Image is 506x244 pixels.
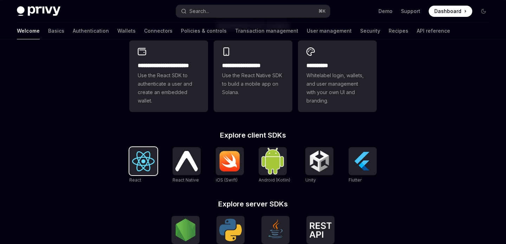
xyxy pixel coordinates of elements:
[261,148,284,174] img: Android (Kotlin)
[264,219,287,241] img: Java
[305,147,333,184] a: UnityUnity
[132,151,155,171] img: React
[173,147,201,184] a: React NativeReact Native
[429,6,472,17] a: Dashboard
[216,177,238,183] span: iOS (Swift)
[17,6,60,16] img: dark logo
[389,22,408,39] a: Recipes
[138,71,200,105] span: Use the React SDK to authenticate a user and create an embedded wallet.
[216,147,244,184] a: iOS (Swift)iOS (Swift)
[298,40,377,112] a: **** *****Whitelabel login, wallets, and user management with your own UI and branding.
[417,22,450,39] a: API reference
[434,8,461,15] span: Dashboard
[129,147,157,184] a: ReactReact
[214,40,292,112] a: **** **** **** ***Use the React Native SDK to build a mobile app on Solana.
[129,200,377,207] h2: Explore server SDKs
[175,151,198,171] img: React Native
[173,177,199,183] span: React Native
[349,177,362,183] span: Flutter
[117,22,136,39] a: Wallets
[318,8,326,14] span: ⌘ K
[176,5,330,18] button: Search...⌘K
[360,22,380,39] a: Security
[144,22,173,39] a: Connectors
[349,147,377,184] a: FlutterFlutter
[129,132,377,139] h2: Explore client SDKs
[308,150,331,172] img: Unity
[401,8,420,15] a: Support
[307,22,352,39] a: User management
[129,177,141,183] span: React
[306,71,368,105] span: Whitelabel login, wallets, and user management with your own UI and branding.
[259,177,290,183] span: Android (Kotlin)
[73,22,109,39] a: Authentication
[351,150,374,172] img: Flutter
[478,6,489,17] button: Toggle dark mode
[222,71,284,97] span: Use the React Native SDK to build a mobile app on Solana.
[235,22,298,39] a: Transaction management
[219,151,241,172] img: iOS (Swift)
[181,22,227,39] a: Policies & controls
[309,222,332,238] img: REST API
[259,147,290,184] a: Android (Kotlin)Android (Kotlin)
[189,7,209,15] div: Search...
[174,219,197,241] img: NodeJS
[305,177,316,183] span: Unity
[17,22,40,39] a: Welcome
[378,8,393,15] a: Demo
[48,22,64,39] a: Basics
[219,219,242,241] img: Python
